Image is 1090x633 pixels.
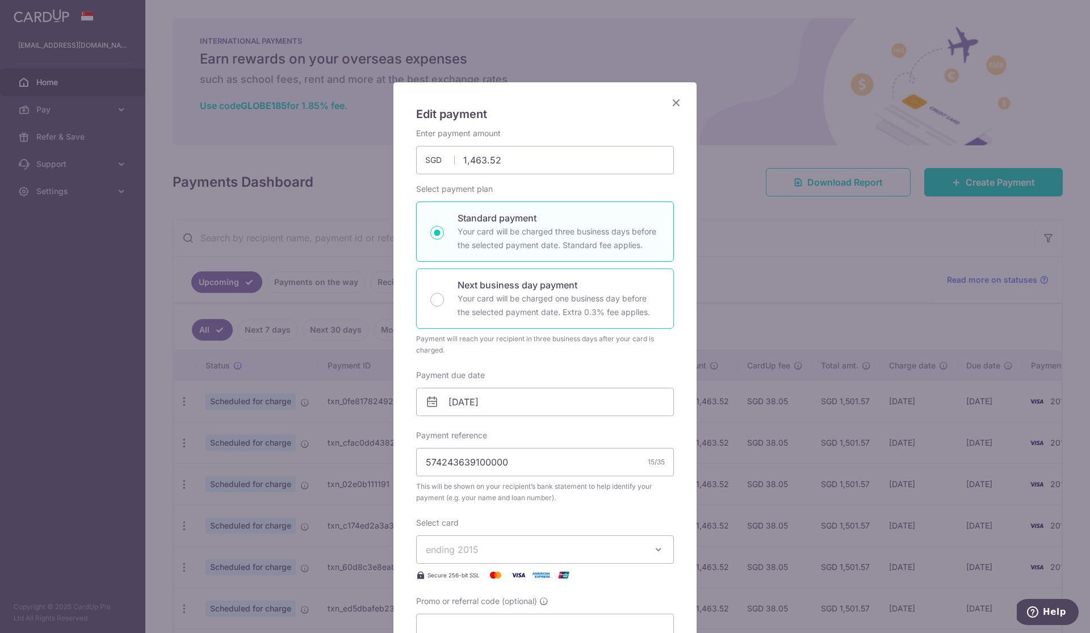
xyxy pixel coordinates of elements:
[426,544,479,555] span: ending 2015
[458,211,660,225] p: Standard payment
[416,430,487,441] label: Payment reference
[669,96,683,110] button: Close
[416,517,459,529] label: Select card
[458,225,660,252] p: Your card will be charged three business days before the selected payment date. Standard fee appl...
[416,333,674,356] div: Payment will reach your recipient in three business days after your card is charged.
[458,278,660,292] p: Next business day payment
[530,568,552,582] img: American Express
[484,568,507,582] img: Mastercard
[648,456,665,468] div: 15/35
[416,370,485,381] label: Payment due date
[552,568,575,582] img: UnionPay
[427,571,480,580] span: Secure 256-bit SSL
[416,146,674,174] input: 0.00
[416,535,674,564] button: ending 2015
[416,388,674,416] input: DD / MM / YYYY
[416,128,501,139] label: Enter payment amount
[458,292,660,319] p: Your card will be charged one business day before the selected payment date. Extra 0.3% fee applies.
[425,154,455,166] span: SGD
[416,596,537,607] span: Promo or referral code (optional)
[507,568,530,582] img: Visa
[416,183,493,195] label: Select payment plan
[416,105,674,123] h5: Edit payment
[416,481,674,504] span: This will be shown on your recipient’s bank statement to help identify your payment (e.g. your na...
[1017,599,1079,627] iframe: Opens a widget where you can find more information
